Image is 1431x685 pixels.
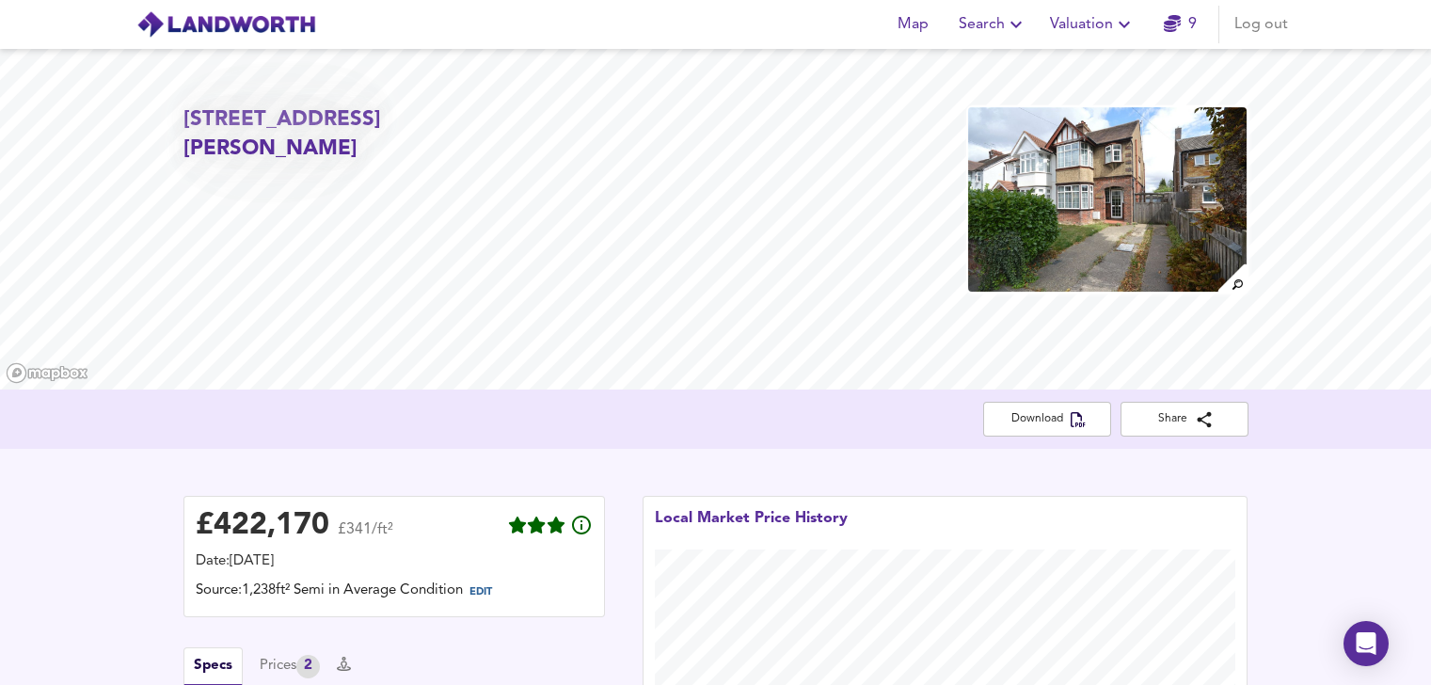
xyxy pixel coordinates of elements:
[260,655,320,678] div: Prices
[136,10,316,39] img: logo
[1151,6,1211,43] button: 9
[891,11,936,38] span: Map
[196,512,329,540] div: £ 422,170
[1050,11,1136,38] span: Valuation
[196,551,593,572] div: Date: [DATE]
[959,11,1027,38] span: Search
[1227,6,1296,43] button: Log out
[1136,409,1233,429] span: Share
[1164,11,1197,38] a: 9
[966,105,1248,294] img: property
[469,587,492,597] span: EDIT
[951,6,1035,43] button: Search
[6,362,88,384] a: Mapbox homepage
[183,105,524,165] h2: [STREET_ADDRESS][PERSON_NAME]
[1234,11,1288,38] span: Log out
[1121,402,1248,437] button: Share
[260,655,320,678] button: Prices2
[655,508,848,550] div: Local Market Price History
[883,6,944,43] button: Map
[983,402,1111,437] button: Download
[196,581,593,605] div: Source: 1,238ft² Semi in Average Condition
[296,655,320,678] div: 2
[998,409,1096,429] span: Download
[1042,6,1143,43] button: Valuation
[338,522,393,550] span: £341/ft²
[1216,262,1248,295] img: search
[1344,621,1389,666] div: Open Intercom Messenger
